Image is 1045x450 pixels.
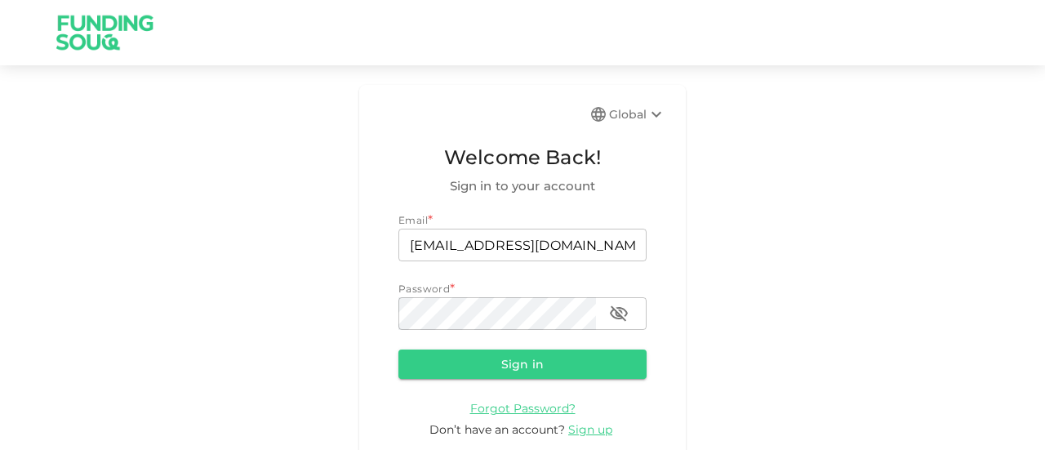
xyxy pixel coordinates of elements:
span: Don’t have an account? [429,422,565,437]
span: Email [398,214,428,226]
a: Forgot Password? [470,400,576,416]
button: Sign in [398,350,647,379]
span: Password [398,283,450,295]
input: email [398,229,647,261]
div: Global [609,105,666,124]
span: Sign in to your account [398,176,647,196]
input: password [398,297,596,330]
span: Forgot Password? [470,401,576,416]
span: Welcome Back! [398,142,647,173]
span: Sign up [568,422,612,437]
